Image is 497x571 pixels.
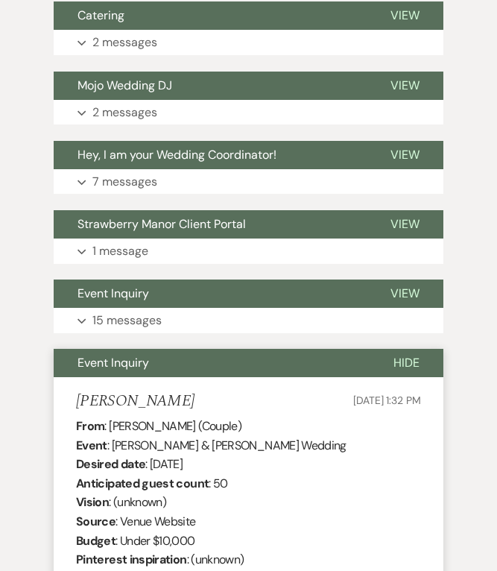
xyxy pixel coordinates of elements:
[76,552,187,567] b: Pinterest inspiration
[367,210,443,239] button: View
[367,72,443,100] button: View
[54,1,367,30] button: Catering
[77,78,172,93] span: Mojo Wedding DJ
[54,141,367,169] button: Hey, I am your Wedding Coordinator!
[76,514,115,529] b: Source
[54,210,367,239] button: Strawberry Manor Client Portal
[54,72,367,100] button: Mojo Wedding DJ
[353,394,421,407] span: [DATE] 1:32 PM
[92,242,148,261] p: 1 message
[393,355,420,370] span: Hide
[367,280,443,308] button: View
[54,349,370,377] button: Event Inquiry
[92,311,162,330] p: 15 messages
[76,533,115,549] b: Budget
[77,285,149,301] span: Event Inquiry
[390,147,420,163] span: View
[390,216,420,232] span: View
[77,216,246,232] span: Strawberry Manor Client Portal
[54,308,443,333] button: 15 messages
[54,280,367,308] button: Event Inquiry
[54,100,443,125] button: 2 messages
[76,438,107,453] b: Event
[77,355,149,370] span: Event Inquiry
[76,456,145,472] b: Desired date
[76,476,209,491] b: Anticipated guest count
[390,7,420,23] span: View
[367,1,443,30] button: View
[92,33,157,52] p: 2 messages
[390,78,420,93] span: View
[390,285,420,301] span: View
[54,30,443,55] button: 2 messages
[54,239,443,264] button: 1 message
[76,392,194,411] h5: [PERSON_NAME]
[76,418,104,434] b: From
[77,147,276,163] span: Hey, I am your Wedding Coordinator!
[54,169,443,195] button: 7 messages
[92,103,157,122] p: 2 messages
[76,494,109,510] b: Vision
[77,7,124,23] span: Catering
[370,349,443,377] button: Hide
[92,172,157,192] p: 7 messages
[367,141,443,169] button: View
